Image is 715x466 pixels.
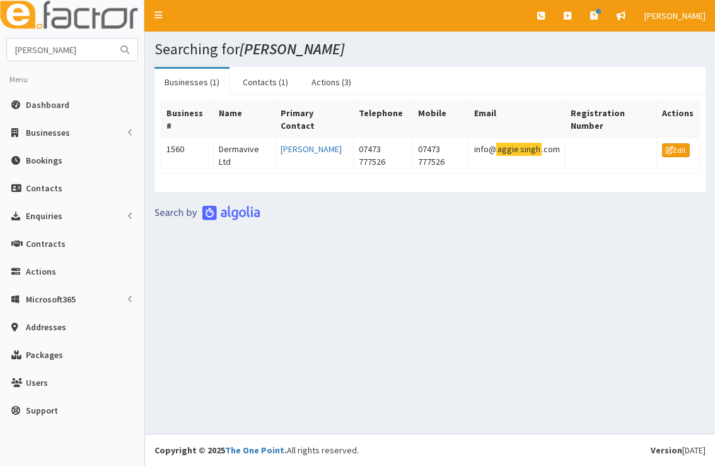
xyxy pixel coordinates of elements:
span: [PERSON_NAME] [644,10,706,21]
td: 1560 [161,138,214,174]
span: Addresses [26,321,66,333]
span: Microsoft365 [26,294,76,305]
a: Businesses (1) [154,69,230,95]
b: Version [651,445,682,456]
th: Registration Number [565,102,656,138]
h1: Searching for [154,41,706,57]
a: Actions (3) [301,69,361,95]
th: Telephone [353,102,413,138]
span: Dashboard [26,99,69,111]
th: Primary Contact [276,102,353,138]
span: Contacts [26,182,62,194]
div: [DATE] [651,444,706,457]
span: Users [26,377,48,388]
th: Actions [656,102,699,138]
td: Dermavive Ltd [214,138,276,174]
strong: Copyright © 2025 . [154,445,287,456]
th: Business # [161,102,214,138]
input: Search... [7,39,113,61]
span: Bookings [26,155,62,166]
span: Enquiries [26,210,62,222]
a: Contacts (1) [233,69,298,95]
footer: All rights reserved. [145,434,715,466]
th: Mobile [413,102,469,138]
mark: singh [520,143,542,156]
a: [PERSON_NAME] [281,143,342,155]
th: Name [214,102,276,138]
td: 07473 777526 [353,138,413,174]
th: Email [469,102,566,138]
a: The One Point [225,445,284,456]
i: [PERSON_NAME] [240,39,344,59]
td: 07473 777526 [413,138,469,174]
mark: aggie [496,143,520,156]
span: Actions [26,266,56,277]
img: search-by-algolia-light-background.png [154,205,260,220]
td: info@ .com [469,138,566,174]
span: Packages [26,349,63,361]
span: Contracts [26,238,66,249]
a: Edit [662,143,690,157]
span: Support [26,405,58,416]
span: Businesses [26,127,70,138]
